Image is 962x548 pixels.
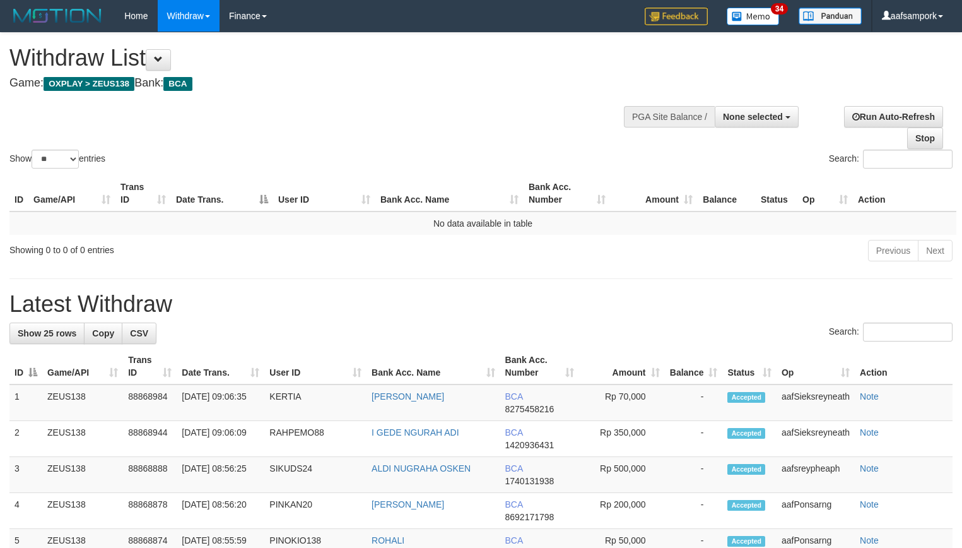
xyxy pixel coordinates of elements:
[115,176,171,211] th: Trans ID: activate to sort column ascending
[367,348,500,384] th: Bank Acc. Name: activate to sort column ascending
[863,150,953,169] input: Search:
[727,500,765,511] span: Accepted
[579,421,665,457] td: Rp 350,000
[264,421,367,457] td: RAHPEMO88
[505,463,523,474] span: BCA
[9,493,42,529] td: 4
[844,106,943,128] a: Run Auto-Refresh
[863,323,953,342] input: Search:
[123,421,177,457] td: 88868944
[42,348,123,384] th: Game/API: activate to sort column ascending
[372,499,444,509] a: [PERSON_NAME]
[28,176,115,211] th: Game/API: activate to sort column ascending
[177,493,264,529] td: [DATE] 08:56:20
[855,348,953,384] th: Action
[777,421,855,457] td: aafSieksreyneath
[9,457,42,493] td: 3
[505,404,554,414] span: Copy 8275458216 to clipboard
[9,45,629,71] h1: Withdraw List
[177,384,264,421] td: [DATE] 09:06:35
[853,176,956,211] th: Action
[505,391,523,402] span: BCA
[9,77,629,90] h4: Game: Bank:
[18,328,76,338] span: Show 25 rows
[715,106,799,128] button: None selected
[868,240,918,261] a: Previous
[665,457,723,493] td: -
[123,457,177,493] td: 88868888
[777,384,855,421] td: aafSieksreyneath
[171,176,273,211] th: Date Trans.: activate to sort column descending
[123,348,177,384] th: Trans ID: activate to sort column ascending
[9,6,105,25] img: MOTION_logo.png
[273,176,375,211] th: User ID: activate to sort column ascending
[829,323,953,342] label: Search:
[771,3,788,15] span: 34
[860,427,879,438] a: Note
[42,421,123,457] td: ZEUS138
[579,457,665,493] td: Rp 500,000
[177,457,264,493] td: [DATE] 08:56:25
[42,384,123,421] td: ZEUS138
[799,8,862,25] img: panduan.png
[727,428,765,439] span: Accepted
[579,384,665,421] td: Rp 70,000
[9,176,28,211] th: ID
[723,112,783,122] span: None selected
[500,348,579,384] th: Bank Acc. Number: activate to sort column ascending
[505,499,523,509] span: BCA
[372,535,404,545] a: ROHALI
[122,323,156,344] a: CSV
[777,457,855,493] td: aafsreypheaph
[9,421,42,457] td: 2
[505,476,554,486] span: Copy 1740131938 to clipboard
[579,348,665,384] th: Amount: activate to sort column ascending
[9,348,42,384] th: ID: activate to sort column descending
[92,328,114,338] span: Copy
[372,463,471,474] a: ALDI NUGRAHA OSKEN
[123,493,177,529] td: 88868878
[505,535,523,545] span: BCA
[727,392,765,403] span: Accepted
[727,464,765,475] span: Accepted
[9,239,391,256] div: Showing 0 to 0 of 0 entries
[9,211,956,235] td: No data available in table
[860,391,879,402] a: Note
[505,512,554,522] span: Copy 8692171798 to clipboard
[372,391,444,402] a: [PERSON_NAME]
[375,176,524,211] th: Bank Acc. Name: activate to sort column ascending
[665,421,723,457] td: -
[579,493,665,529] td: Rp 200,000
[505,427,523,438] span: BCA
[624,106,715,128] div: PGA Site Balance /
[177,421,264,457] td: [DATE] 09:06:09
[698,176,756,211] th: Balance
[44,77,134,91] span: OXPLAY > ZEUS138
[372,427,459,438] a: I GEDE NGURAH ADI
[665,348,723,384] th: Balance: activate to sort column ascending
[907,128,943,149] a: Stop
[777,493,855,529] td: aafPonsarng
[9,384,42,421] td: 1
[665,384,723,421] td: -
[177,348,264,384] th: Date Trans.: activate to sort column ascending
[860,499,879,509] a: Note
[722,348,776,384] th: Status: activate to sort column ascending
[777,348,855,384] th: Op: activate to sort column ascending
[264,457,367,493] td: SIKUDS24
[797,176,853,211] th: Op: activate to sort column ascending
[505,440,554,450] span: Copy 1420936431 to clipboard
[860,463,879,474] a: Note
[665,493,723,529] td: -
[9,323,85,344] a: Show 25 rows
[42,457,123,493] td: ZEUS138
[611,176,698,211] th: Amount: activate to sort column ascending
[84,323,122,344] a: Copy
[9,150,105,169] label: Show entries
[829,150,953,169] label: Search:
[264,348,367,384] th: User ID: activate to sort column ascending
[264,384,367,421] td: KERTIA
[727,8,780,25] img: Button%20Memo.svg
[32,150,79,169] select: Showentries
[524,176,611,211] th: Bank Acc. Number: activate to sort column ascending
